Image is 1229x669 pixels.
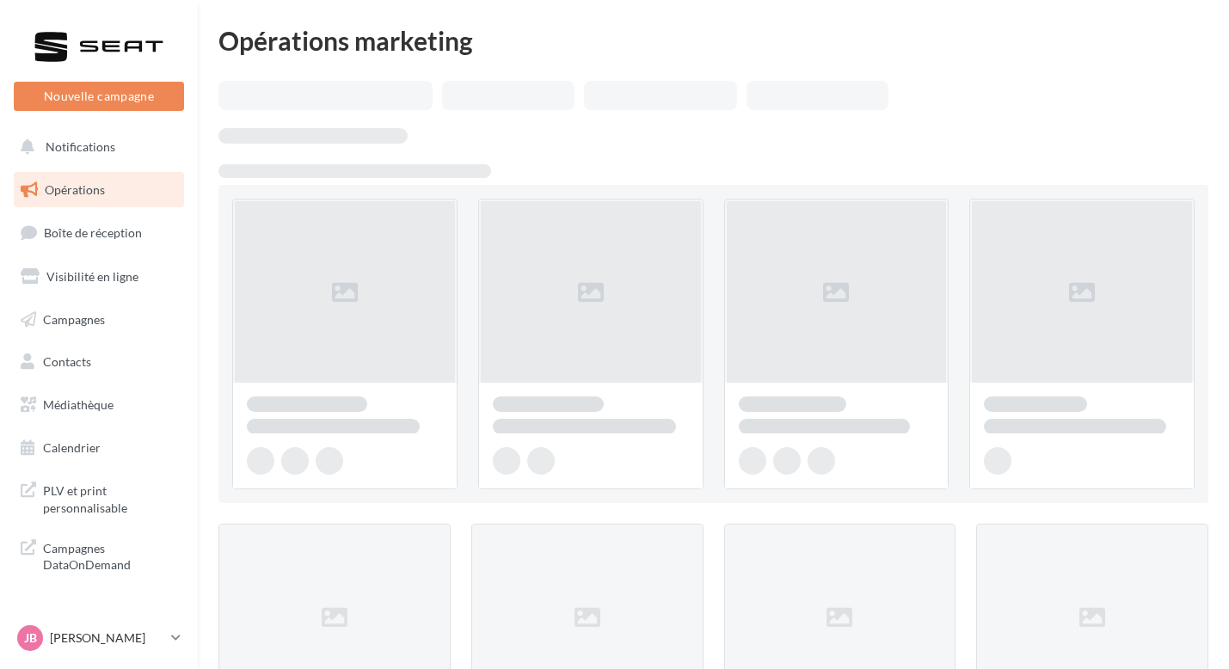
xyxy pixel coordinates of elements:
span: Médiathèque [43,397,114,412]
span: PLV et print personnalisable [43,479,177,516]
span: Campagnes DataOnDemand [43,537,177,574]
a: Campagnes [10,302,187,338]
span: Visibilité en ligne [46,269,138,284]
a: Boîte de réception [10,214,187,251]
span: JB [24,629,37,647]
span: Calendrier [43,440,101,455]
a: Campagnes DataOnDemand [10,530,187,580]
span: Contacts [43,354,91,369]
div: Opérations marketing [218,28,1208,53]
a: Contacts [10,344,187,380]
button: Nouvelle campagne [14,82,184,111]
span: Campagnes [43,311,105,326]
a: JB [PERSON_NAME] [14,622,184,654]
p: [PERSON_NAME] [50,629,164,647]
a: Médiathèque [10,387,187,423]
a: Opérations [10,172,187,208]
a: Calendrier [10,430,187,466]
span: Notifications [46,139,115,154]
span: Boîte de réception [44,225,142,240]
span: Opérations [45,182,105,197]
button: Notifications [10,129,181,165]
a: Visibilité en ligne [10,259,187,295]
a: PLV et print personnalisable [10,472,187,523]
